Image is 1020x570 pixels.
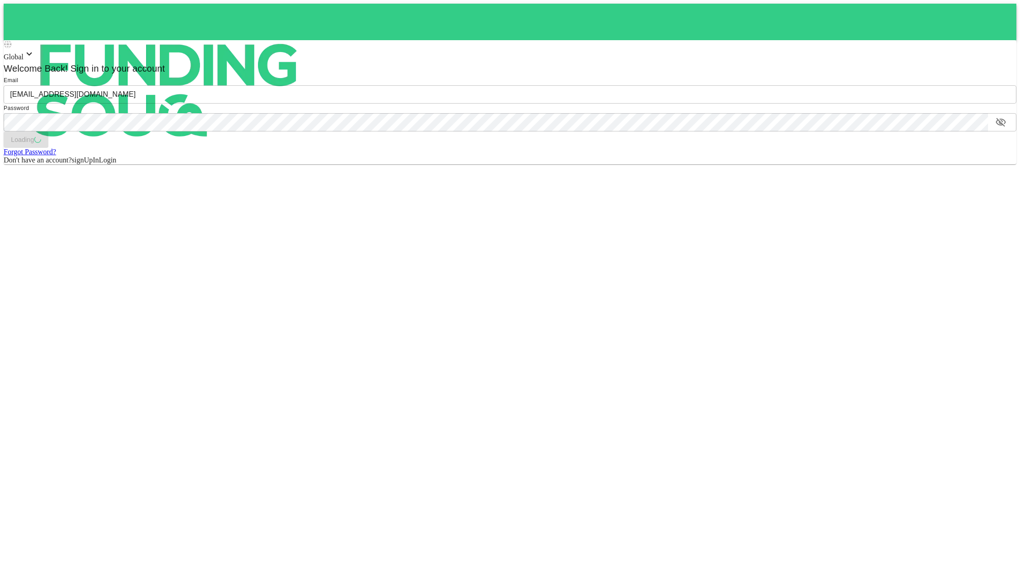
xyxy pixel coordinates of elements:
[4,85,1016,104] input: email
[4,156,72,164] span: Don't have an account?
[4,148,56,156] a: Forgot Password?
[4,77,18,84] span: Email
[68,63,165,73] span: Sign in to your account
[4,48,1016,61] div: Global
[72,156,116,164] span: signUpInLogin
[4,105,29,111] span: Password
[4,4,1016,40] a: logo
[4,63,68,73] span: Welcome Back!
[4,4,332,177] img: logo
[4,113,988,131] input: password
